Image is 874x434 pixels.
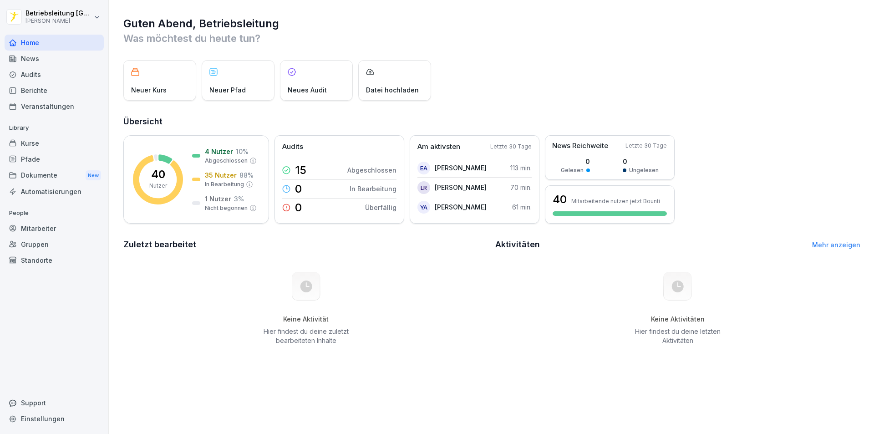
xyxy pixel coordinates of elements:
h2: Übersicht [123,115,860,128]
p: 70 min. [510,183,532,192]
p: 40 [151,169,165,180]
div: Support [5,395,104,411]
p: Am aktivsten [417,142,460,152]
a: Automatisierungen [5,184,104,199]
h2: Zuletzt bearbeitet [123,238,489,251]
p: Library [5,121,104,135]
p: In Bearbeitung [350,184,396,194]
a: DokumenteNew [5,167,104,184]
p: Hier findest du deine letzten Aktivitäten [632,327,724,345]
p: [PERSON_NAME] [25,18,92,24]
h1: Guten Abend, Betriebsleitung [123,16,860,31]
p: 1 Nutzer [205,194,231,204]
p: Gelesen [561,166,584,174]
p: [PERSON_NAME] [435,163,487,173]
p: News Reichweite [552,141,608,151]
div: New [86,170,101,181]
p: Nutzer [149,182,167,190]
p: Betriebsleitung [GEOGRAPHIC_DATA] [25,10,92,17]
h2: Aktivitäten [495,238,540,251]
p: Hier findest du deine zuletzt bearbeiteten Inhalte [260,327,352,345]
p: [PERSON_NAME] [435,202,487,212]
h5: Keine Aktivitäten [632,315,724,323]
p: 0 [295,184,302,194]
p: 0 [623,157,659,166]
a: Mehr anzeigen [812,241,860,249]
p: Audits [282,142,303,152]
p: 15 [295,165,306,176]
p: Letzte 30 Tage [490,143,532,151]
p: Letzte 30 Tage [625,142,667,150]
a: Einstellungen [5,411,104,427]
a: Kurse [5,135,104,151]
p: 10 % [236,147,249,156]
div: LR [417,181,430,194]
a: News [5,51,104,66]
p: Überfällig [365,203,396,212]
p: Ungelesen [629,166,659,174]
p: Abgeschlossen [205,157,248,165]
p: 61 min. [512,202,532,212]
p: Datei hochladen [366,85,419,95]
div: Dokumente [5,167,104,184]
p: Mitarbeitende nutzen jetzt Bounti [571,198,660,204]
p: Abgeschlossen [347,165,396,175]
p: In Bearbeitung [205,180,244,189]
a: Home [5,35,104,51]
p: 0 [561,157,590,166]
p: Nicht begonnen [205,204,248,212]
a: Veranstaltungen [5,98,104,114]
p: Neuer Pfad [209,85,246,95]
h3: 40 [553,192,567,207]
div: YA [417,201,430,214]
a: Standorte [5,252,104,268]
div: EA [417,162,430,174]
a: Berichte [5,82,104,98]
p: Neuer Kurs [131,85,167,95]
p: 35 Nutzer [205,170,237,180]
a: Audits [5,66,104,82]
a: Pfade [5,151,104,167]
p: Was möchtest du heute tun? [123,31,860,46]
h5: Keine Aktivität [260,315,352,323]
p: 3 % [234,194,244,204]
p: Neues Audit [288,85,327,95]
p: 113 min. [510,163,532,173]
a: Gruppen [5,236,104,252]
p: 4 Nutzer [205,147,233,156]
p: [PERSON_NAME] [435,183,487,192]
a: Mitarbeiter [5,220,104,236]
p: 0 [295,202,302,213]
p: 88 % [239,170,254,180]
p: People [5,206,104,220]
